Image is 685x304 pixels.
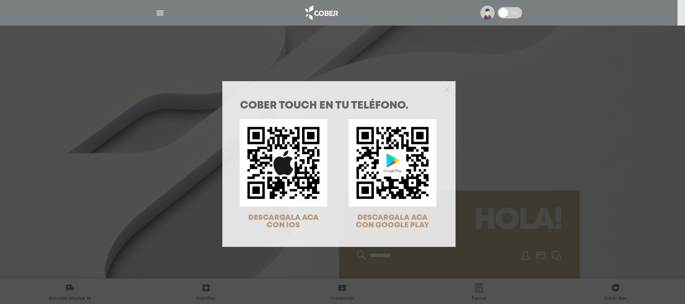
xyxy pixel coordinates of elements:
span: DESCARGALA ACA CON IOS [248,214,319,229]
button: Close [444,86,450,92]
img: qr-code [240,119,327,207]
img: qr-code [349,119,436,207]
h1: COBER TOUCH en tu teléfono. [240,101,438,111]
span: DESCARGALA ACA CON GOOGLE PLAY [356,214,429,229]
